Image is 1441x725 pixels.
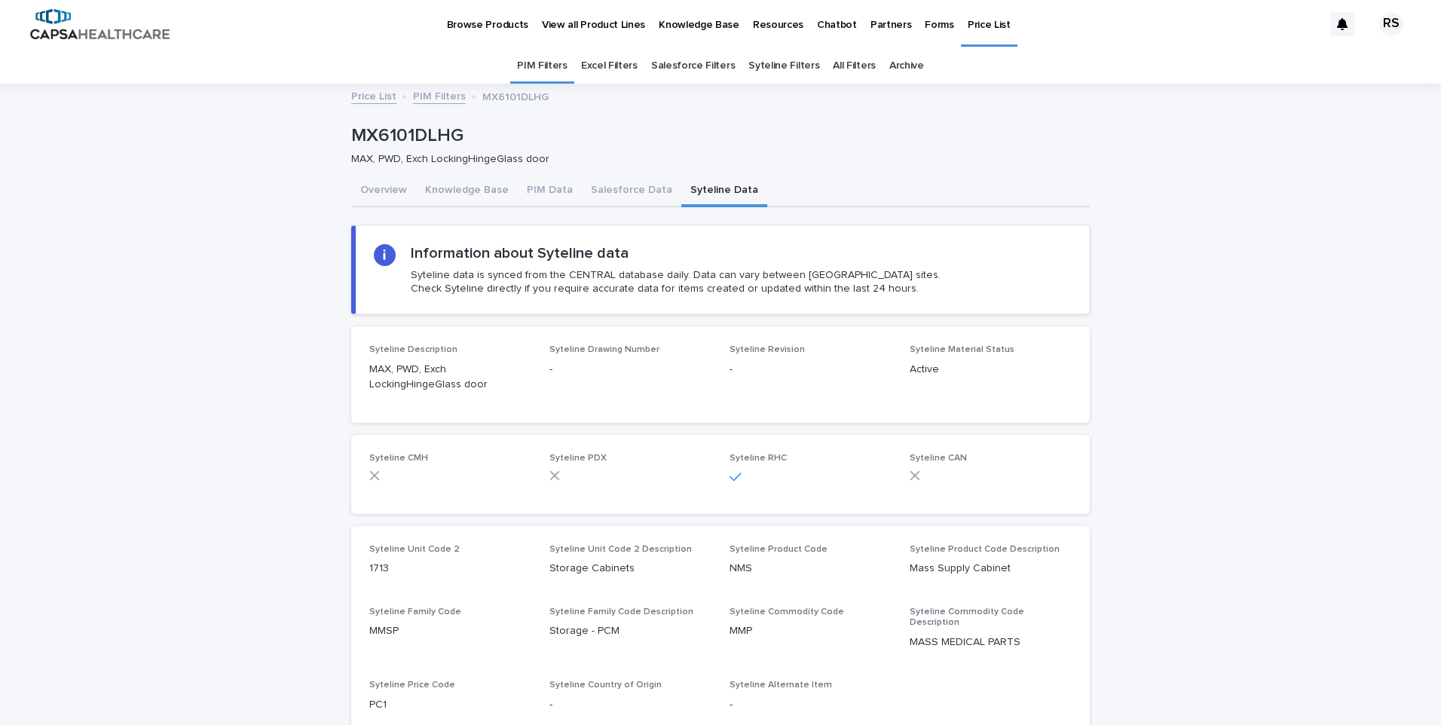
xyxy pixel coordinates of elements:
span: Syteline CMH [369,454,428,463]
span: Syteline CAN [910,454,967,463]
p: MX6101DLHG [351,125,1084,147]
span: Syteline Drawing Number [549,345,659,354]
p: Storage Cabinets [549,561,711,577]
span: Syteline Unit Code 2 Description [549,545,692,554]
span: Syteline Material Status [910,345,1014,354]
p: 1713 [369,561,531,577]
p: Syteline data is synced from the CENTRAL database daily. Data can vary between [GEOGRAPHIC_DATA] ... [411,268,941,295]
button: Knowledge Base [416,176,518,207]
a: PIM Filters [517,48,568,84]
span: Syteline Price Code [369,681,455,690]
span: Syteline Product Code [730,545,828,554]
a: Archive [889,48,924,84]
p: Active [910,362,1072,378]
p: MAX, PWD, Exch LockingHingeGlass door [351,153,1078,166]
h2: Information about Syteline data [411,244,629,262]
span: Syteline Commodity Code [730,607,844,616]
p: - [730,697,892,713]
p: - [730,362,892,378]
button: Overview [351,176,416,207]
p: MMSP [369,623,531,639]
button: Salesforce Data [582,176,681,207]
button: Syteline Data [681,176,767,207]
span: Syteline Unit Code 2 [369,545,460,554]
img: B5p4sRfuTuC72oLToeu7 [30,9,170,39]
span: Syteline Revision [730,345,805,354]
p: MASS MEDICAL PARTS [910,635,1072,650]
a: All Filters [833,48,876,84]
span: Syteline Description [369,345,457,354]
span: Syteline PDX [549,454,607,463]
div: RS [1379,12,1403,36]
span: Syteline Country of Origin [549,681,662,690]
p: NMS [730,561,892,577]
span: Syteline RHC [730,454,787,463]
a: Excel Filters [581,48,638,84]
span: Syteline Alternate Item [730,681,832,690]
p: MX6101DLHG [482,87,549,104]
p: MMP [730,623,892,639]
p: Mass Supply Cabinet [910,561,1072,577]
p: - [549,362,711,378]
p: - [549,697,711,713]
a: PIM Filters [413,87,466,104]
p: MAX, PWD, Exch LockingHingeGlass door [369,362,531,393]
button: PIM Data [518,176,582,207]
span: Syteline Family Code Description [549,607,693,616]
a: Price List [351,87,396,104]
p: Storage - PCM [549,623,711,639]
span: Syteline Family Code [369,607,461,616]
span: Syteline Product Code Description [910,545,1060,554]
a: Syteline Filters [748,48,819,84]
p: PC1 [369,697,531,713]
a: Salesforce Filters [651,48,735,84]
span: Syteline Commodity Code Description [910,607,1024,627]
